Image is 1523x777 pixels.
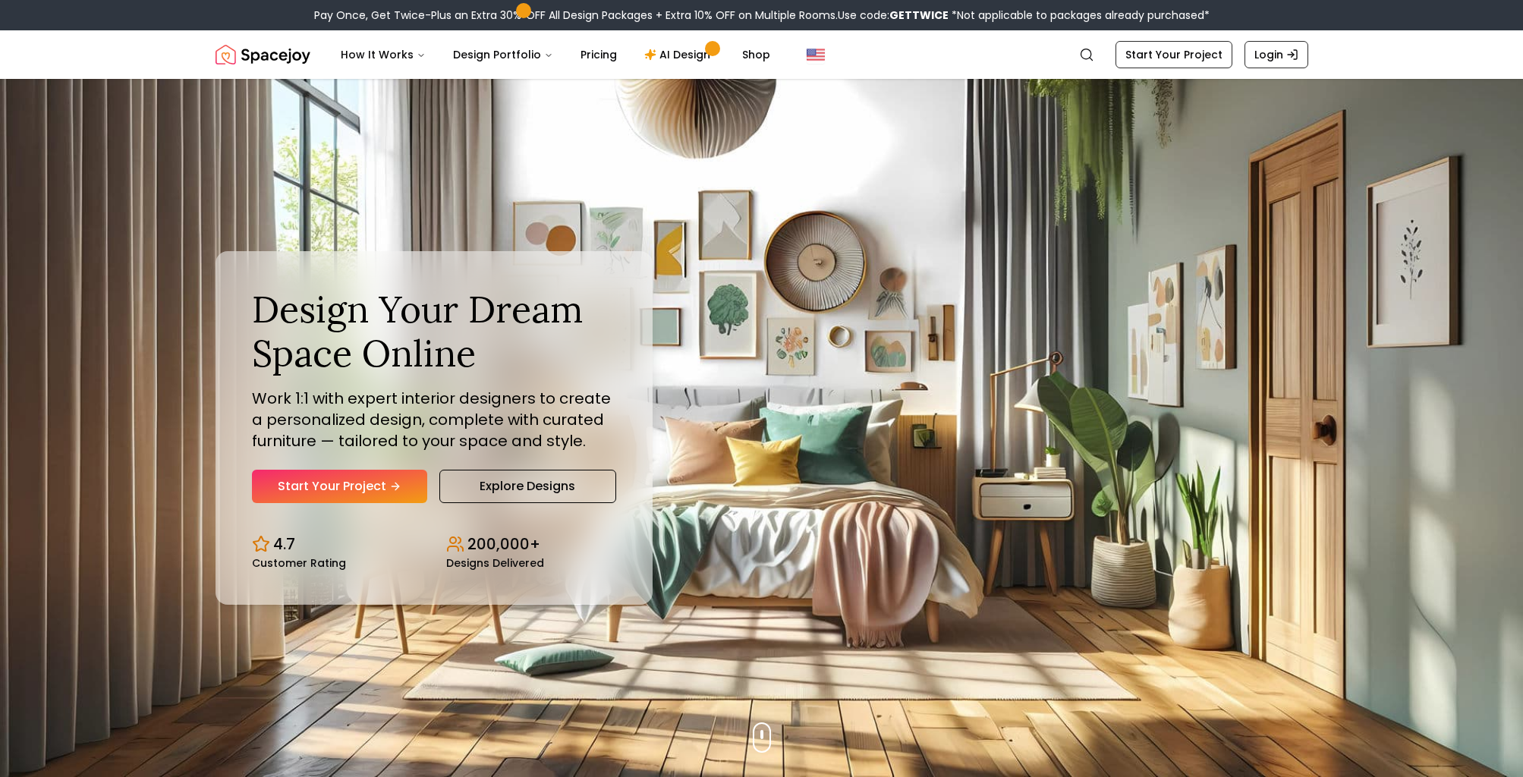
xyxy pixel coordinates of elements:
[949,8,1210,23] span: *Not applicable to packages already purchased*
[329,39,438,70] button: How It Works
[252,521,616,568] div: Design stats
[216,39,310,70] a: Spacejoy
[441,39,565,70] button: Design Portfolio
[568,39,629,70] a: Pricing
[216,39,310,70] img: Spacejoy Logo
[1116,41,1232,68] a: Start Your Project
[216,30,1308,79] nav: Global
[730,39,782,70] a: Shop
[273,533,295,555] p: 4.7
[889,8,949,23] b: GETTWICE
[252,558,346,568] small: Customer Rating
[252,388,616,451] p: Work 1:1 with expert interior designers to create a personalized design, complete with curated fu...
[807,46,825,64] img: United States
[314,8,1210,23] div: Pay Once, Get Twice-Plus an Extra 30% OFF All Design Packages + Extra 10% OFF on Multiple Rooms.
[467,533,540,555] p: 200,000+
[252,470,427,503] a: Start Your Project
[252,288,616,375] h1: Design Your Dream Space Online
[838,8,949,23] span: Use code:
[329,39,782,70] nav: Main
[1245,41,1308,68] a: Login
[439,470,616,503] a: Explore Designs
[632,39,727,70] a: AI Design
[446,558,544,568] small: Designs Delivered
